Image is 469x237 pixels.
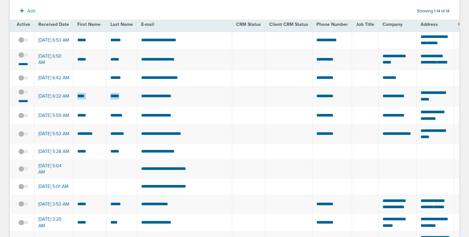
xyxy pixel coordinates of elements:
[34,125,73,143] td: [DATE] 5:53 AM
[417,9,449,14] span: Showing 1-14 of 14
[316,22,348,27] span: Phone Number
[416,18,454,31] th: Address
[34,69,73,86] td: [DATE] 6:42 AM
[236,22,261,27] span: CRM Status
[34,213,73,232] td: [DATE] 3:20 AM
[34,160,73,178] td: [DATE] 5:04 AM
[379,18,417,31] th: Company
[34,49,73,69] td: [DATE] 6:50 AM
[27,8,35,14] span: Add
[77,22,101,27] span: First Name
[352,18,379,31] th: Job Title
[34,143,73,160] td: [DATE] 5:28 AM
[34,106,73,125] td: [DATE] 5:59 AM
[141,22,154,27] span: E-mail
[16,6,39,16] button: Add
[34,86,73,106] td: [DATE] 6:32 AM
[34,178,73,195] td: [DATE] 5:01 AM
[110,22,133,27] span: Last Name
[17,22,30,27] span: Active
[34,195,73,213] td: [DATE] 3:53 AM
[265,18,312,31] th: Client CRM Status
[38,22,69,27] span: Received Date
[34,31,73,49] td: [DATE] 6:53 AM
